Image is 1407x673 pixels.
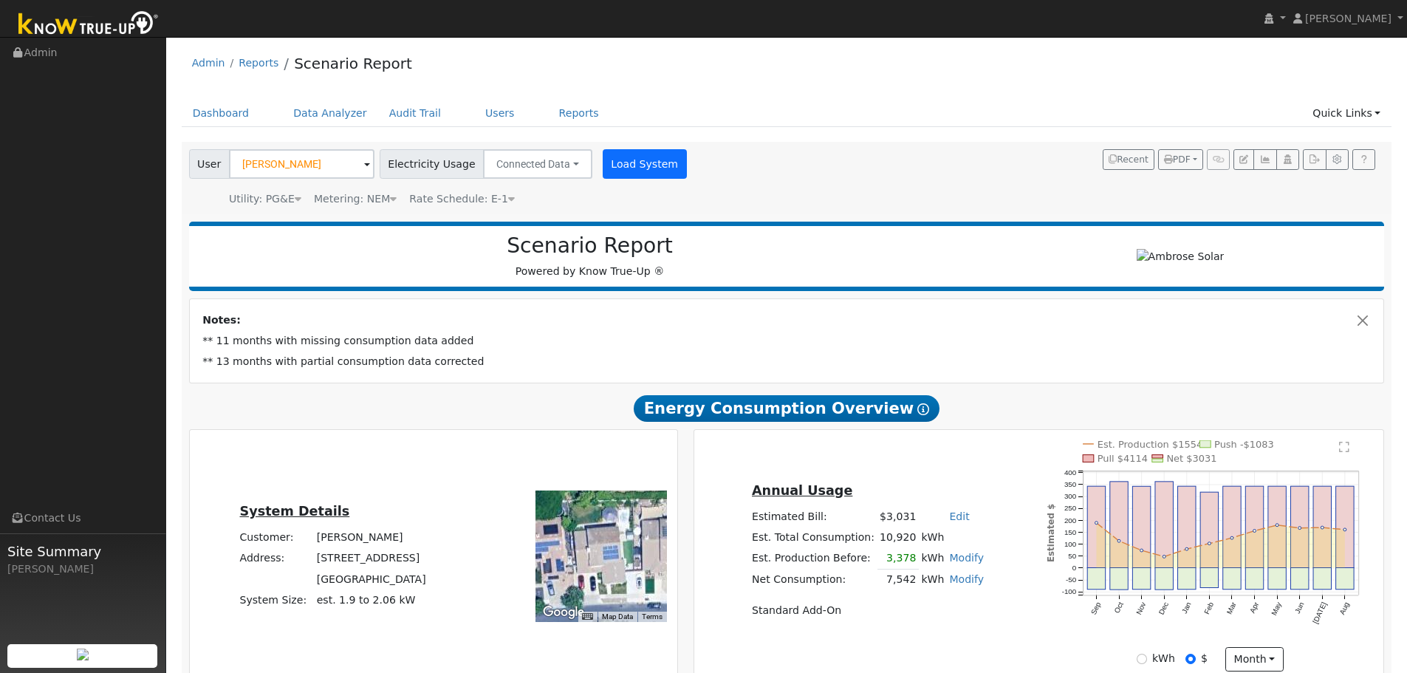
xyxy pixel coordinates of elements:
[314,569,428,590] td: [GEOGRAPHIC_DATA]
[1336,567,1354,589] rect: onclick=""
[240,504,350,519] u: System Details
[1062,587,1077,595] text: -100
[1064,527,1077,536] text: 150
[1158,149,1203,170] button: PDF
[949,510,969,522] a: Edit
[1321,526,1324,529] circle: onclick=""
[1291,567,1309,589] rect: onclick=""
[314,191,397,207] div: Metering: NEM
[1293,601,1306,615] text: Jun
[1137,249,1225,264] img: Ambrose Solar
[1087,567,1105,589] rect: onclick=""
[949,552,984,564] a: Modify
[1185,547,1188,550] circle: onclick=""
[1298,526,1301,529] circle: onclick=""
[1200,492,1218,567] rect: onclick=""
[1180,601,1193,615] text: Jan
[189,149,230,179] span: User
[1225,647,1284,672] button: month
[1069,552,1077,560] text: 50
[1313,486,1331,567] rect: onclick=""
[1185,654,1196,664] input: $
[539,603,588,622] img: Google
[237,548,314,569] td: Address:
[1352,149,1375,170] a: Help Link
[1064,516,1077,524] text: 200
[1064,468,1077,476] text: 400
[239,57,278,69] a: Reports
[1338,601,1351,615] text: Aug
[1200,567,1218,587] rect: onclick=""
[1253,529,1256,532] circle: onclick=""
[1064,480,1077,488] text: 350
[7,561,158,577] div: [PERSON_NAME]
[1140,549,1143,552] circle: onclick=""
[1201,651,1208,666] label: $
[237,590,314,610] td: System Size:
[378,100,452,127] a: Audit Trail
[1064,492,1077,500] text: 300
[1301,100,1391,127] a: Quick Links
[919,527,987,547] td: kWh
[919,569,947,590] td: kWh
[642,612,663,621] a: Terms (opens in new tab)
[77,649,89,660] img: retrieve
[1343,528,1346,531] circle: onclick=""
[1164,154,1191,165] span: PDF
[202,314,241,326] strong: Notes:
[1167,453,1217,464] text: Net $3031
[1339,440,1349,452] text: 
[1276,149,1299,170] button: Login As
[1305,13,1391,24] span: [PERSON_NAME]
[603,149,687,179] button: Load System
[949,573,984,585] a: Modify
[196,233,984,279] div: Powered by Know True-Up ®
[1064,504,1077,512] text: 250
[1117,539,1120,542] circle: onclick=""
[1155,481,1173,567] rect: onclick=""
[582,612,592,622] button: Keyboard shortcuts
[204,233,976,259] h2: Scenario Report
[1225,600,1238,615] text: Mar
[1303,149,1326,170] button: Export Interval Data
[282,100,378,127] a: Data Analyzer
[192,57,225,69] a: Admin
[1152,651,1175,666] label: kWh
[1248,600,1261,614] text: Apr
[1095,521,1098,524] circle: onclick=""
[1355,312,1371,328] button: Close
[1087,486,1105,567] rect: onclick=""
[1312,601,1329,625] text: [DATE]
[1253,149,1276,170] button: Multi-Series Graph
[1089,600,1103,615] text: Sep
[1133,486,1151,567] rect: onclick=""
[1137,654,1147,664] input: kWh
[474,100,526,127] a: Users
[1110,481,1128,567] rect: onclick=""
[749,601,986,621] td: Standard Add-On
[182,100,261,127] a: Dashboard
[1110,567,1128,590] rect: onclick=""
[539,603,588,622] a: Open this area in Google Maps (opens a new window)
[877,527,919,547] td: 10,920
[1246,486,1264,567] rect: onclick=""
[314,548,428,569] td: [STREET_ADDRESS]
[917,403,929,415] i: Show Help
[200,331,1374,352] td: ** 11 months with missing consumption data added
[229,149,374,179] input: Select a User
[1313,567,1331,589] rect: onclick=""
[1223,486,1241,567] rect: onclick=""
[1098,438,1202,449] text: Est. Production $1554
[380,149,484,179] span: Electricity Usage
[749,569,877,590] td: Net Consumption:
[314,527,428,548] td: [PERSON_NAME]
[1072,564,1077,572] text: 0
[1178,567,1196,589] rect: onclick=""
[1066,575,1077,584] text: -50
[752,483,852,498] u: Annual Usage
[200,352,1374,372] td: ** 13 months with partial consumption data corrected
[1208,542,1211,544] circle: onclick=""
[548,100,610,127] a: Reports
[1157,601,1170,616] text: Dec
[1336,486,1354,567] rect: onclick=""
